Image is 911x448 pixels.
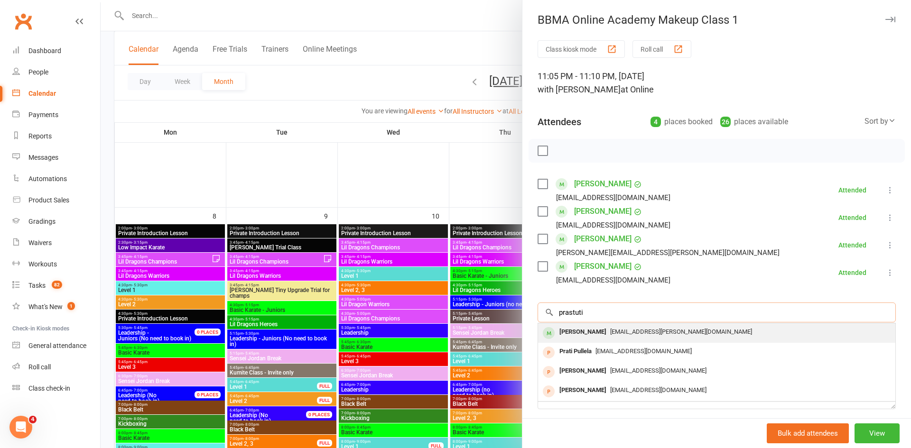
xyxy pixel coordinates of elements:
[556,384,610,397] div: [PERSON_NAME]
[28,282,46,289] div: Tasks
[12,190,100,211] a: Product Sales
[29,416,37,423] span: 4
[543,385,555,397] div: prospect
[12,83,100,104] a: Calendar
[855,423,900,443] button: View
[543,366,555,378] div: prospect
[12,168,100,190] a: Automations
[12,62,100,83] a: People
[556,274,670,286] div: [EMAIL_ADDRESS][DOMAIN_NAME]
[720,115,788,128] div: places available
[720,117,731,127] div: 26
[28,218,56,225] div: Gradings
[556,192,670,204] div: [EMAIL_ADDRESS][DOMAIN_NAME]
[543,347,555,358] div: prospect
[28,175,67,183] div: Automations
[12,104,100,126] a: Payments
[838,242,866,248] div: Attended
[556,364,610,378] div: [PERSON_NAME]
[12,296,100,318] a: What's New1
[12,232,100,254] a: Waivers
[12,211,100,232] a: Gradings
[28,47,61,55] div: Dashboard
[610,328,752,335] span: [EMAIL_ADDRESS][PERSON_NAME][DOMAIN_NAME]
[651,115,713,128] div: places booked
[595,347,692,355] span: [EMAIL_ADDRESS][DOMAIN_NAME]
[12,335,100,357] a: General attendance kiosk mode
[28,384,70,392] div: Class check-in
[632,40,691,58] button: Roll call
[12,275,100,296] a: Tasks 82
[610,367,706,374] span: [EMAIL_ADDRESS][DOMAIN_NAME]
[12,126,100,147] a: Reports
[9,416,32,439] iframe: Intercom live chat
[11,9,35,33] a: Clubworx
[610,386,706,393] span: [EMAIL_ADDRESS][DOMAIN_NAME]
[12,357,100,378] a: Roll call
[556,345,595,358] div: Prati Pullela
[574,231,632,247] a: [PERSON_NAME]
[538,84,621,94] span: with [PERSON_NAME]
[522,13,911,27] div: BBMA Online Academy Makeup Class 1
[538,70,896,96] div: 11:05 PM - 11:10 PM, [DATE]
[838,269,866,276] div: Attended
[865,115,896,128] div: Sort by
[574,259,632,274] a: [PERSON_NAME]
[556,325,610,339] div: [PERSON_NAME]
[12,147,100,168] a: Messages
[12,254,100,275] a: Workouts
[543,327,555,339] div: member
[574,204,632,219] a: [PERSON_NAME]
[538,115,581,128] div: Attendees
[28,68,48,76] div: People
[556,219,670,231] div: [EMAIL_ADDRESS][DOMAIN_NAME]
[28,303,63,311] div: What's New
[52,281,62,289] span: 82
[67,302,75,310] span: 1
[12,378,100,399] a: Class kiosk mode
[651,117,661,127] div: 4
[621,84,654,94] span: at Online
[12,40,100,62] a: Dashboard
[28,154,58,161] div: Messages
[574,176,632,192] a: [PERSON_NAME]
[28,196,69,204] div: Product Sales
[28,342,86,349] div: General attendance
[28,90,56,97] div: Calendar
[538,302,896,322] input: Search to add attendees
[28,260,57,268] div: Workouts
[28,132,52,140] div: Reports
[556,247,780,259] div: [PERSON_NAME][EMAIL_ADDRESS][PERSON_NAME][DOMAIN_NAME]
[28,363,51,371] div: Roll call
[28,111,58,119] div: Payments
[838,187,866,193] div: Attended
[538,40,625,58] button: Class kiosk mode
[767,423,849,443] button: Bulk add attendees
[28,239,52,247] div: Waivers
[838,214,866,221] div: Attended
